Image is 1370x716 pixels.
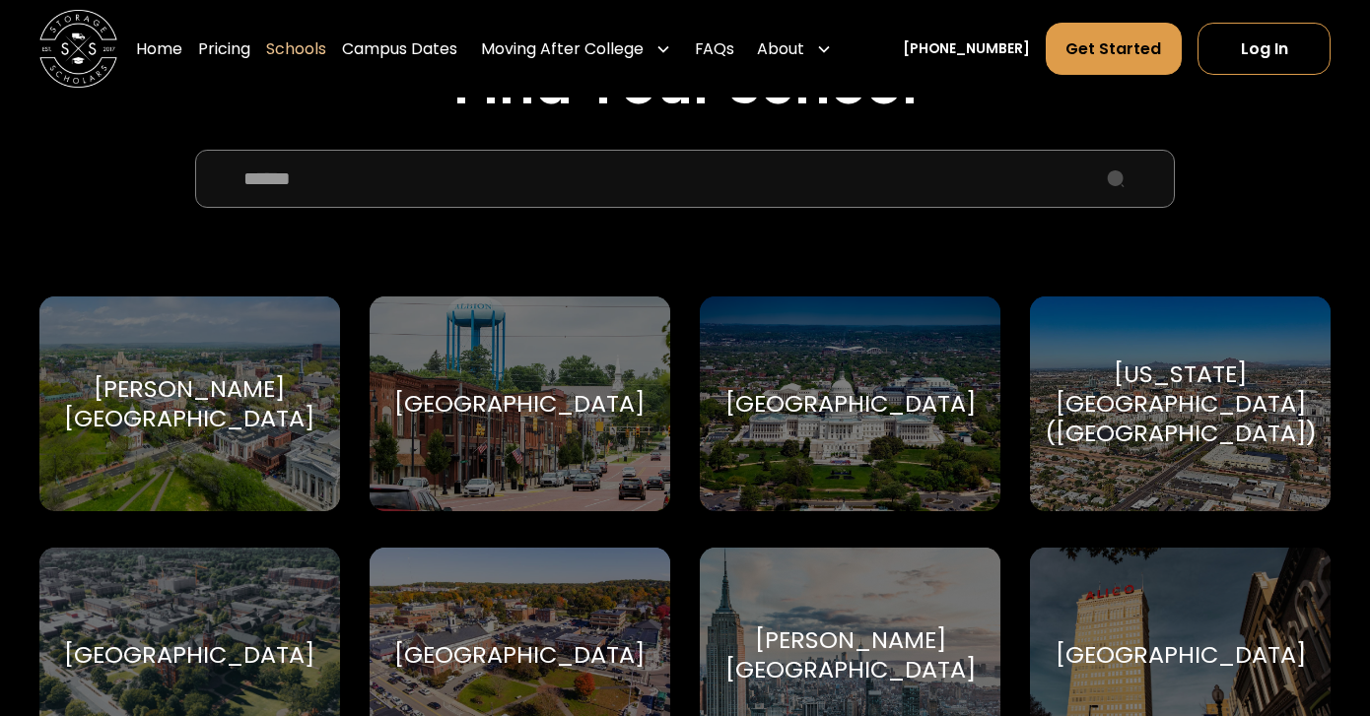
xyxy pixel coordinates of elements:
[1045,359,1317,447] div: [US_STATE][GEOGRAPHIC_DATA] ([GEOGRAPHIC_DATA])
[1056,640,1306,670] div: [GEOGRAPHIC_DATA]
[725,389,976,419] div: [GEOGRAPHIC_DATA]
[473,22,679,77] div: Moving After College
[370,296,670,512] a: Go to selected school
[1046,23,1183,76] a: Get Started
[903,38,1030,59] a: [PHONE_NUMBER]
[198,22,250,77] a: Pricing
[39,296,340,512] a: Go to selected school
[394,640,645,670] div: [GEOGRAPHIC_DATA]
[749,22,840,77] div: About
[39,52,1332,118] h2: Find Your School
[723,625,978,684] div: [PERSON_NAME][GEOGRAPHIC_DATA]
[700,296,1000,512] a: Go to selected school
[1198,23,1331,76] a: Log In
[481,37,644,61] div: Moving After College
[64,640,314,670] div: [GEOGRAPHIC_DATA]
[39,10,117,88] img: Storage Scholars main logo
[342,22,457,77] a: Campus Dates
[136,22,182,77] a: Home
[266,22,326,77] a: Schools
[63,374,317,433] div: [PERSON_NAME][GEOGRAPHIC_DATA]
[757,37,804,61] div: About
[394,389,645,419] div: [GEOGRAPHIC_DATA]
[1030,296,1331,512] a: Go to selected school
[695,22,734,77] a: FAQs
